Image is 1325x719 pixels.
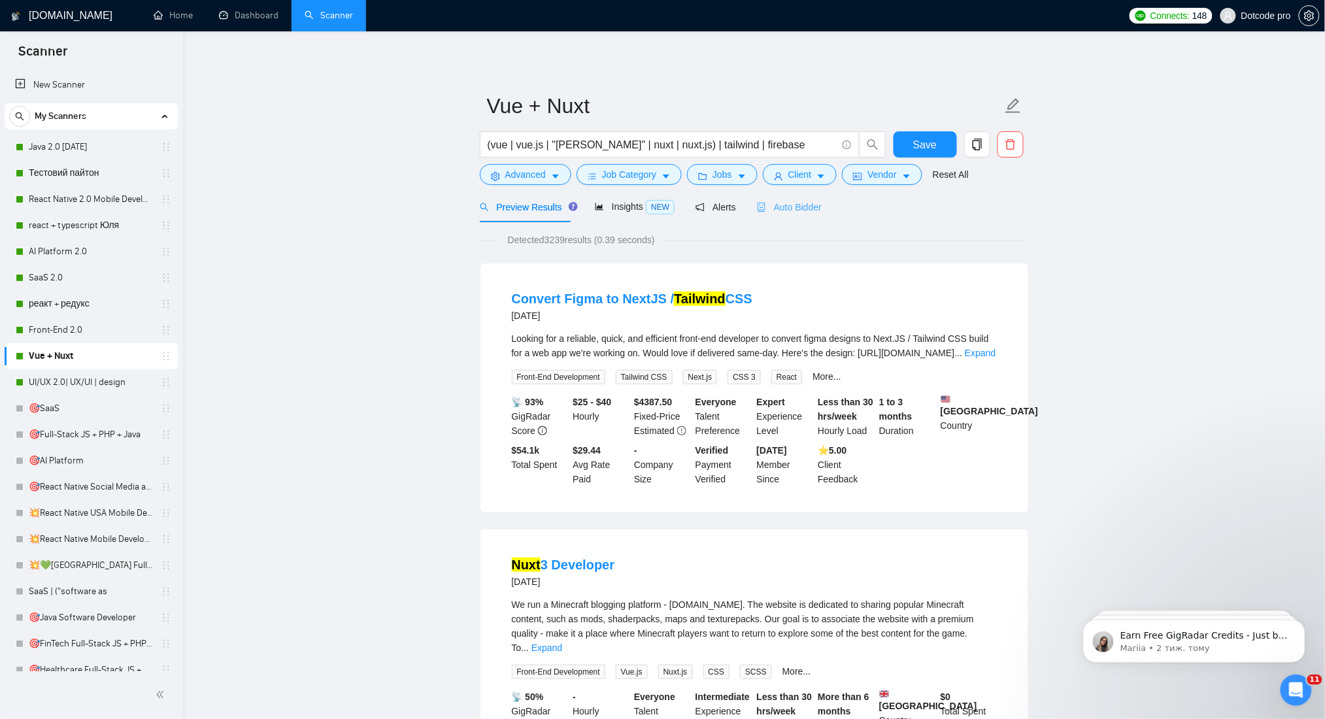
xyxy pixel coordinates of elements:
div: Country [938,395,999,438]
b: Expert [757,397,786,407]
b: 📡 93% [512,397,544,407]
a: setting [1299,10,1320,21]
button: delete [998,131,1024,158]
div: Hourly [570,395,631,438]
span: holder [161,403,171,414]
a: 🎯SaaS [29,395,153,422]
span: Looking for a reliable, quick, and efficient front-end developer to convert figma designs to Next... [512,333,989,358]
input: Scanner name... [487,90,1002,122]
span: caret-down [816,171,826,181]
a: SaaS | ("software as [29,578,153,605]
b: ⭐️ 5.00 [818,445,847,456]
a: 🎯Healthcare Full-Stack JS + PHP + Java [29,657,153,683]
b: $25 - $40 [573,397,611,407]
span: holder [161,534,171,544]
a: 🎯Full-Stack JS + PHP + Java [29,422,153,448]
span: holder [161,246,171,257]
li: New Scanner [5,72,178,98]
span: CSS 3 [728,370,761,384]
b: Intermediate [696,692,750,702]
span: holder [161,220,171,231]
span: My Scanners [35,103,86,129]
a: 💥💚[GEOGRAPHIC_DATA] Full-Stack JS + PHP + Java [29,552,153,578]
span: holder [161,639,171,649]
img: 🇬🇧 [880,690,889,699]
span: Alerts [696,202,736,212]
span: Detected 3239 results (0.39 seconds) [499,233,664,247]
div: [DATE] [512,308,753,324]
span: Preview Results [480,202,574,212]
span: SCSS [740,665,772,679]
span: info-circle [843,141,851,149]
mark: Tailwind [674,292,726,306]
b: Less than 30 hrs/week [818,397,873,422]
span: holder [161,168,171,178]
b: [GEOGRAPHIC_DATA] [879,690,977,711]
span: We run a Minecraft blogging platform - [DOMAIN_NAME]. The website is dedicated to sharing popular... [512,599,974,653]
span: Insights [595,201,675,212]
span: Next.js [683,370,718,384]
span: setting [491,171,500,181]
div: Experience Level [754,395,816,438]
span: search [480,203,489,212]
b: Verified [696,445,729,456]
span: area-chart [595,202,604,211]
b: 1 to 3 months [879,397,913,422]
span: 11 [1307,675,1322,685]
span: holder [161,273,171,283]
span: copy [965,139,990,150]
span: holder [161,456,171,466]
span: ... [521,643,529,653]
span: Front-End Development [512,370,605,384]
a: 💥React Native Mobile Development [29,526,153,552]
b: $ 54.1k [512,445,540,456]
span: React [771,370,802,384]
div: GigRadar Score [509,395,571,438]
a: Convert Figma to NextJS /TailwindCSS [512,292,753,306]
a: 🎯Java Software Developer [29,605,153,631]
span: holder [161,482,171,492]
b: - [634,445,637,456]
span: 148 [1192,8,1207,23]
span: info-circle [538,426,547,435]
span: robot [757,203,766,212]
b: $ 4387.50 [634,397,672,407]
span: Connects: [1150,8,1190,23]
button: folderJobscaret-down [687,164,758,185]
a: реакт + редукс [29,291,153,317]
span: caret-down [737,171,746,181]
a: dashboardDashboard [219,10,278,21]
a: searchScanner [305,10,353,21]
span: CSS [703,665,730,679]
span: Jobs [713,167,732,182]
a: Reset All [933,167,969,182]
span: holder [161,142,171,152]
a: Expand [531,643,562,653]
span: search [10,112,29,121]
b: 📡 50% [512,692,544,702]
button: search [9,106,30,127]
b: $29.44 [573,445,601,456]
span: Auto Bidder [757,202,822,212]
span: holder [161,325,171,335]
span: edit [1005,97,1022,114]
a: Java 2.0 [DATE] [29,134,153,160]
img: 🇺🇸 [941,395,950,404]
b: [DATE] [757,445,787,456]
a: 🎯React Native Social Media app ([DATE] апдейт) [29,474,153,500]
span: holder [161,508,171,518]
div: We run a Minecraft blogging platform - minecraftstorage.com. The website is dedicated to sharing ... [512,597,997,655]
span: user [1224,11,1233,20]
span: Advanced [505,167,546,182]
div: Avg Rate Paid [570,443,631,486]
span: setting [1300,10,1319,21]
iframe: Intercom notifications повідомлення [1064,592,1325,684]
div: Client Feedback [815,443,877,486]
a: 🎯FinTech Full-Stack JS + PHP + Java [29,631,153,657]
div: Member Since [754,443,816,486]
span: Tailwind CSS [616,370,673,384]
div: [DATE] [512,574,615,590]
